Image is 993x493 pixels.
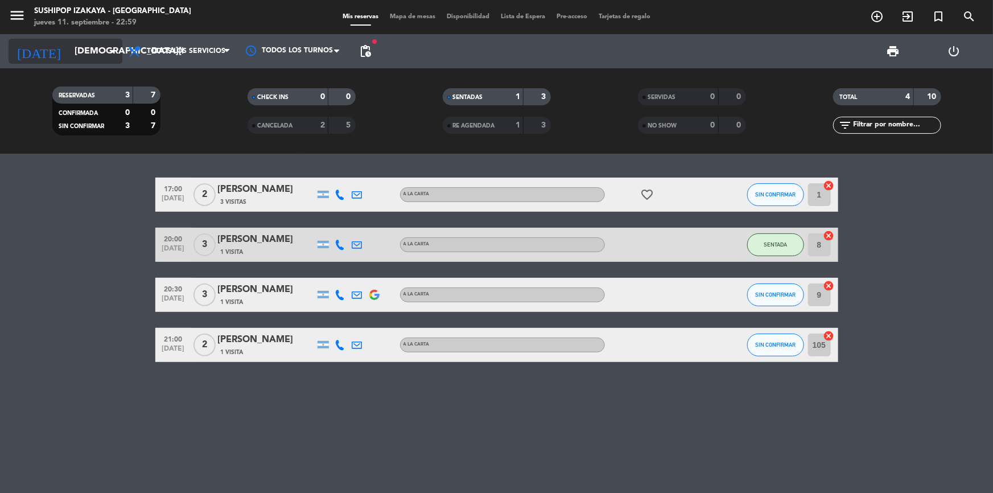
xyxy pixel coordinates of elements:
[59,124,105,129] span: SIN CONFIRMAR
[218,232,315,247] div: [PERSON_NAME]
[747,183,804,206] button: SIN CONFIRMAR
[359,44,372,58] span: pending_actions
[947,44,961,58] i: power_settings_new
[541,93,548,101] strong: 3
[823,180,835,191] i: cancel
[159,232,188,245] span: 20:00
[159,182,188,195] span: 17:00
[495,14,551,20] span: Lista de Espera
[9,7,26,24] i: menu
[901,10,914,23] i: exit_to_app
[906,93,910,101] strong: 4
[711,93,715,101] strong: 0
[159,345,188,358] span: [DATE]
[125,109,130,117] strong: 0
[151,109,158,117] strong: 0
[151,91,158,99] strong: 7
[403,242,430,246] span: A LA CARTA
[453,123,495,129] span: RE AGENDADA
[403,342,430,347] span: A LA CARTA
[193,183,216,206] span: 2
[221,198,247,207] span: 3 Visitas
[823,280,835,291] i: cancel
[159,282,188,295] span: 20:30
[593,14,656,20] span: Tarjetas de regalo
[125,122,130,130] strong: 3
[59,110,98,116] span: CONFIRMADA
[839,118,852,132] i: filter_list
[258,123,293,129] span: CANCELADA
[193,233,216,256] span: 3
[736,93,743,101] strong: 0
[641,188,654,202] i: favorite_border
[755,342,796,348] span: SIN CONFIRMAR
[34,17,191,28] div: jueves 11. septiembre - 22:59
[962,10,976,23] i: search
[516,121,520,129] strong: 1
[840,95,858,100] span: TOTAL
[541,121,548,129] strong: 3
[258,95,289,100] span: CHECK INS
[648,95,676,100] span: SERVIDAS
[221,348,244,357] span: 1 Visita
[337,14,384,20] span: Mis reservas
[823,230,835,241] i: cancel
[59,93,96,98] span: RESERVADAS
[320,121,325,129] strong: 2
[147,47,225,55] span: Todos los servicios
[403,292,430,297] span: A LA CARTA
[441,14,495,20] span: Disponibilidad
[755,291,796,298] span: SIN CONFIRMAR
[747,233,804,256] button: SENTADA
[218,182,315,197] div: [PERSON_NAME]
[371,38,378,45] span: fiber_manual_record
[887,44,900,58] span: print
[551,14,593,20] span: Pre-acceso
[193,334,216,356] span: 2
[346,93,353,101] strong: 0
[218,282,315,297] div: [PERSON_NAME]
[711,121,715,129] strong: 0
[9,39,69,64] i: [DATE]
[823,330,835,342] i: cancel
[106,44,120,58] i: arrow_drop_down
[516,93,520,101] strong: 1
[870,10,884,23] i: add_circle_outline
[221,298,244,307] span: 1 Visita
[159,245,188,258] span: [DATE]
[34,6,191,17] div: Sushipop Izakaya - [GEOGRAPHIC_DATA]
[221,248,244,257] span: 1 Visita
[747,284,804,306] button: SIN CONFIRMAR
[9,7,26,28] button: menu
[384,14,441,20] span: Mapa de mesas
[736,121,743,129] strong: 0
[159,295,188,308] span: [DATE]
[852,119,941,132] input: Filtrar por nombre...
[764,241,787,248] span: SENTADA
[151,122,158,130] strong: 7
[125,91,130,99] strong: 3
[932,10,945,23] i: turned_in_not
[747,334,804,356] button: SIN CONFIRMAR
[320,93,325,101] strong: 0
[648,123,677,129] span: NO SHOW
[159,332,188,345] span: 21:00
[403,192,430,196] span: A LA CARTA
[927,93,938,101] strong: 10
[346,121,353,129] strong: 5
[159,195,188,208] span: [DATE]
[193,284,216,306] span: 3
[924,34,984,68] div: LOG OUT
[453,95,483,100] span: SENTADAS
[369,290,380,300] img: google-logo.png
[755,191,796,198] span: SIN CONFIRMAR
[218,332,315,347] div: [PERSON_NAME]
